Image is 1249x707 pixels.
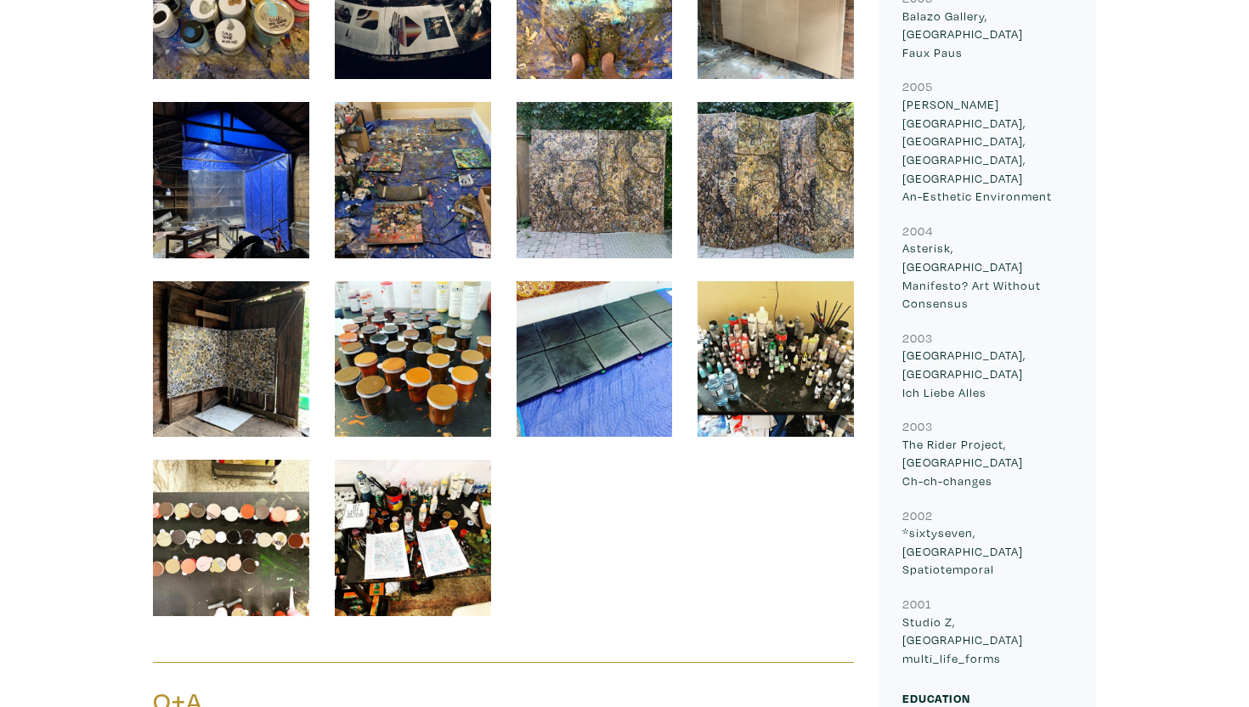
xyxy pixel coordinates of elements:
[902,239,1073,312] p: Asterisk, [GEOGRAPHIC_DATA] Manifesto? Art Without Consensus
[517,281,673,438] img: phpThumb.php
[517,102,673,258] img: phpThumb.php
[902,223,933,239] small: 2004
[902,435,1073,490] p: The Rider Project, [GEOGRAPHIC_DATA] Ch-ch-changes
[153,460,309,616] img: phpThumb.php
[153,281,309,438] img: phpThumb.php
[335,460,491,616] img: phpThumb.php
[698,281,854,438] img: phpThumb.php
[902,596,932,612] small: 2001
[153,102,309,258] img: phpThumb.php
[902,613,1073,668] p: Studio Z, [GEOGRAPHIC_DATA] multi_life_forms
[902,523,1073,579] p: *sixtyseven, [GEOGRAPHIC_DATA] Spatiotemporal
[335,102,491,258] img: phpThumb.php
[902,418,933,434] small: 2003
[335,281,491,438] img: phpThumb.php
[902,78,933,94] small: 2005
[698,102,854,258] img: phpThumb.php
[902,507,933,523] small: 2002
[902,330,933,346] small: 2003
[902,346,1073,401] p: [GEOGRAPHIC_DATA], [GEOGRAPHIC_DATA] Ich Liebe Alles
[902,690,970,706] small: Education
[902,95,1073,206] p: [PERSON_NAME][GEOGRAPHIC_DATA], [GEOGRAPHIC_DATA], [GEOGRAPHIC_DATA], [GEOGRAPHIC_DATA] An-Esthet...
[902,7,1073,62] p: Balazo Gallery, [GEOGRAPHIC_DATA] Faux Paus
